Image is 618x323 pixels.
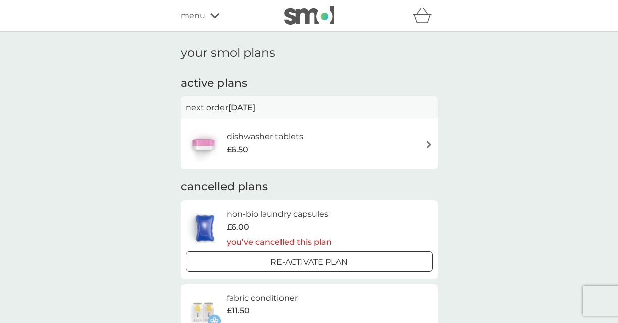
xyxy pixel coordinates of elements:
[284,6,334,25] img: smol
[227,130,303,143] h6: dishwasher tablets
[181,46,438,60] h1: your smol plans
[186,126,221,162] img: dishwasher tablets
[227,304,250,317] span: £11.50
[186,101,433,114] p: next order
[186,251,433,272] button: Re-activate Plan
[227,143,248,156] span: £6.50
[181,9,205,22] span: menu
[227,221,249,234] span: £6.00
[181,76,438,91] h2: active plans
[228,98,255,117] span: [DATE]
[425,141,433,148] img: arrow right
[186,211,224,246] img: non-bio laundry capsules
[227,208,332,221] h6: non-bio laundry capsules
[270,255,348,269] p: Re-activate Plan
[227,292,332,305] h6: fabric conditioner
[413,6,438,26] div: basket
[227,236,332,249] p: you’ve cancelled this plan
[181,179,438,195] h2: cancelled plans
